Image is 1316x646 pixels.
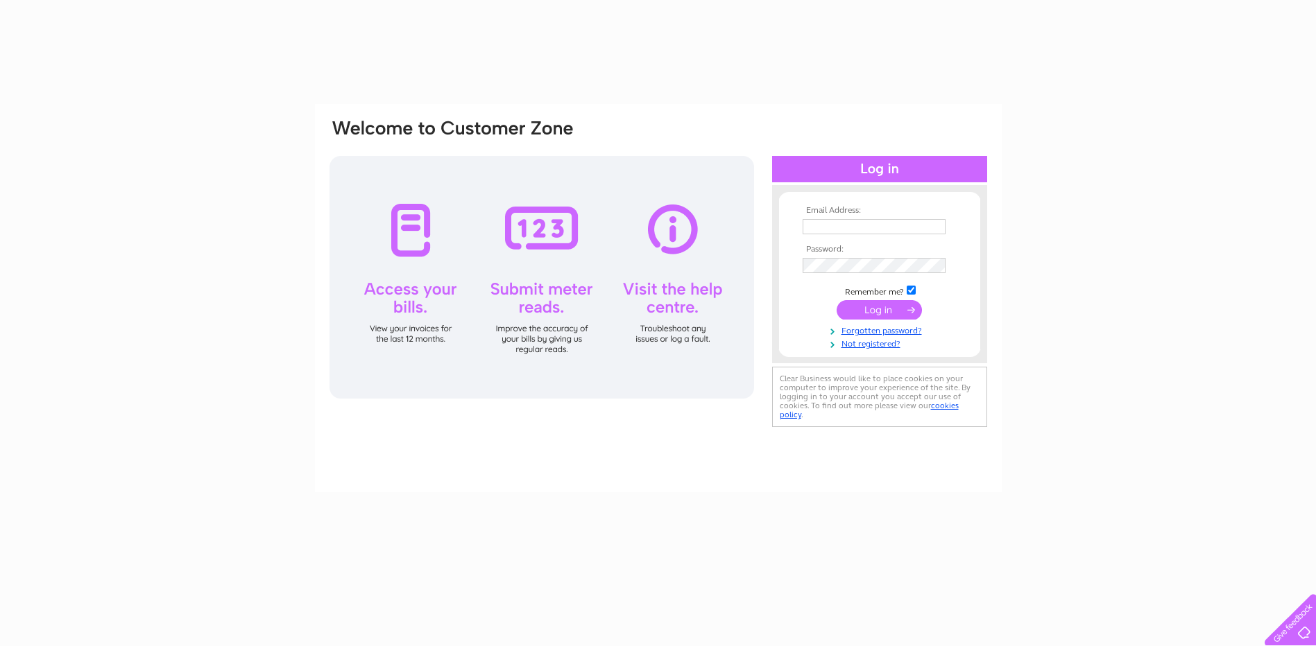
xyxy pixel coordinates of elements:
[803,323,960,336] a: Forgotten password?
[799,283,960,297] td: Remember me?
[803,336,960,349] a: Not registered?
[799,245,960,254] th: Password:
[799,206,960,216] th: Email Address:
[772,367,987,427] div: Clear Business would like to place cookies on your computer to improve your experience of the sit...
[837,300,922,320] input: Submit
[780,401,959,419] a: cookies policy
